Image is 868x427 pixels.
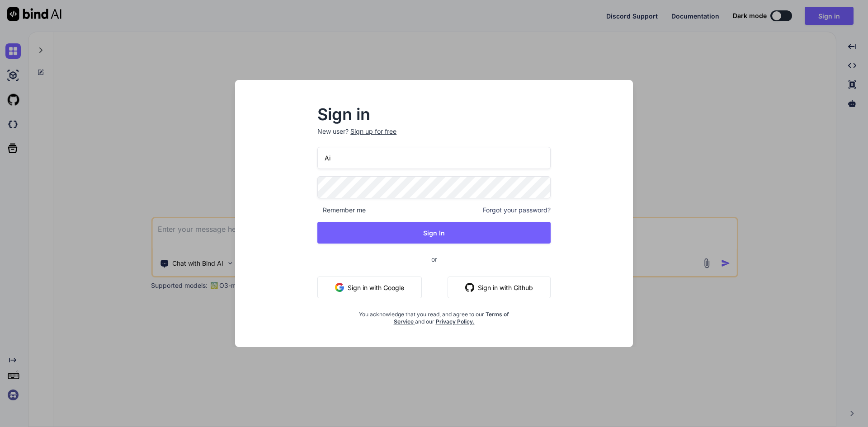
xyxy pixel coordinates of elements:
div: Sign up for free [350,127,396,136]
a: Privacy Policy. [436,318,475,325]
img: github [465,283,474,292]
p: New user? [317,127,551,147]
a: Terms of Service [394,311,509,325]
button: Sign in with Github [448,277,551,298]
button: Sign In [317,222,551,244]
h2: Sign in [317,107,551,122]
span: or [395,248,473,270]
img: google [335,283,344,292]
div: You acknowledge that you read, and agree to our and our [356,305,512,325]
button: Sign in with Google [317,277,422,298]
span: Remember me [317,206,366,215]
input: Login or Email [317,147,551,169]
span: Forgot your password? [483,206,551,215]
